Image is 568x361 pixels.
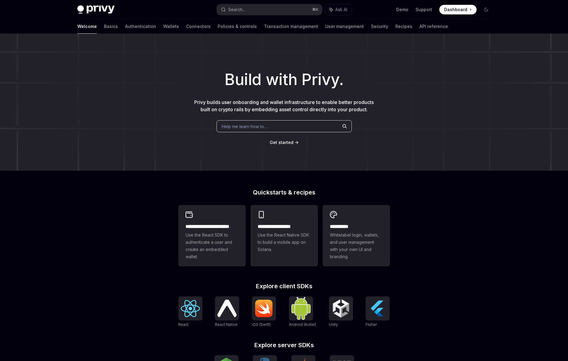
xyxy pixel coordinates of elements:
img: React [181,300,200,317]
h2: Explore client SDKs [178,283,390,289]
a: API reference [419,19,448,34]
span: Use the React SDK to authenticate a user and create an embedded wallet. [186,231,238,260]
span: Get started [270,140,293,145]
a: Support [416,7,432,13]
span: Use the React Native SDK to build a mobile app on Solana. [258,231,311,253]
h1: Build with Privy. [10,68,558,91]
span: Privy builds user onboarding and wallet infrastructure to enable better products built on crypto ... [194,99,374,112]
button: Toggle dark mode [481,5,491,14]
span: React Native [215,322,238,327]
a: Transaction management [264,19,318,34]
a: Welcome [77,19,97,34]
img: dark logo [77,5,115,14]
a: Authentication [125,19,156,34]
button: Ask AI [325,4,352,15]
a: ReactReact [178,296,202,328]
span: iOS (Swift) [252,322,271,327]
img: Android (Kotlin) [291,297,311,320]
a: Wallets [163,19,179,34]
h2: Quickstarts & recipes [178,189,390,195]
a: Security [371,19,388,34]
span: React [178,322,189,327]
div: Search... [228,6,245,13]
a: **** **** **** ***Use the React Native SDK to build a mobile app on Solana. [250,205,318,266]
a: Connectors [186,19,210,34]
img: Flutter [368,299,387,318]
button: Search...⌘K [217,4,322,15]
a: Recipes [395,19,412,34]
span: Help me learn how to… [222,123,267,130]
a: Dashboard [439,5,477,14]
span: Dashboard [444,7,467,13]
a: User management [325,19,364,34]
a: iOS (Swift)iOS (Swift) [252,296,276,328]
span: Whitelabel login, wallets, and user management with your own UI and branding. [330,231,383,260]
a: Android (Kotlin)Android (Kotlin) [289,296,316,328]
span: ⌘ K [312,7,318,12]
img: Unity [331,299,351,318]
a: FlutterFlutter [366,296,390,328]
img: React Native [217,300,237,317]
a: UnityUnity [329,296,353,328]
span: Unity [329,322,338,327]
a: Demo [396,7,408,13]
span: Ask AI [335,7,347,13]
a: **** *****Whitelabel login, wallets, and user management with your own UI and branding. [323,205,390,266]
span: Flutter [366,322,377,327]
a: Policies & controls [218,19,257,34]
span: Android (Kotlin) [289,322,316,327]
a: React NativeReact Native [215,296,239,328]
img: iOS (Swift) [254,299,274,317]
a: Basics [104,19,118,34]
a: Get started [270,139,293,145]
h2: Explore server SDKs [178,342,390,348]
